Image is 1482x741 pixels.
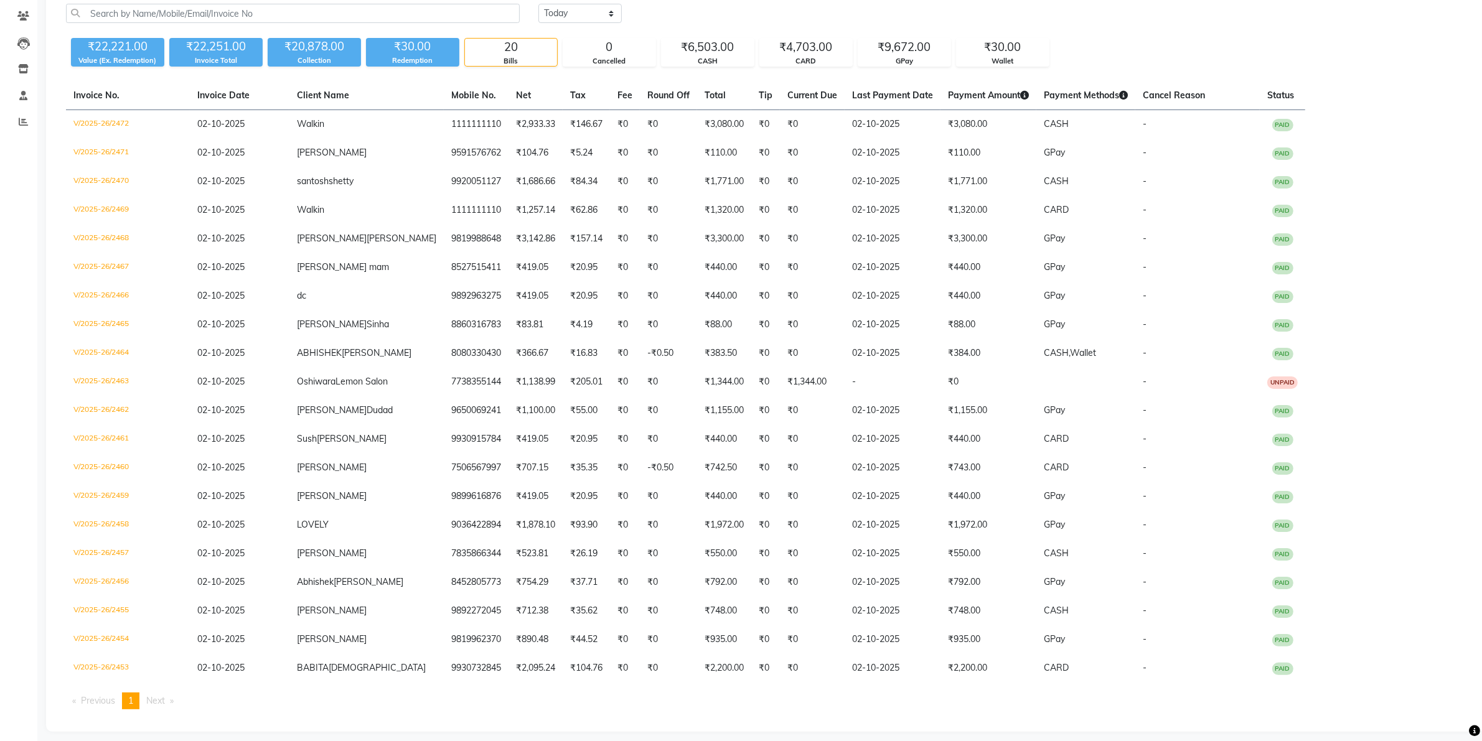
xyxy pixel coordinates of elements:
[760,39,852,56] div: ₹4,703.00
[780,139,845,167] td: ₹0
[751,167,780,196] td: ₹0
[197,319,245,330] span: 02-10-2025
[66,196,190,225] td: V/2025-26/2469
[751,482,780,511] td: ₹0
[197,90,250,101] span: Invoice Date
[780,110,845,139] td: ₹0
[697,396,751,425] td: ₹1,155.00
[1143,433,1147,444] span: -
[780,282,845,310] td: ₹0
[1070,347,1096,358] span: Wallet
[858,56,950,67] div: GPay
[759,90,772,101] span: Tip
[780,167,845,196] td: ₹0
[509,167,563,196] td: ₹1,686.66
[1143,175,1147,187] span: -
[617,90,632,101] span: Fee
[367,233,436,244] span: [PERSON_NAME]
[845,282,940,310] td: 02-10-2025
[610,425,640,454] td: ₹0
[1143,261,1147,273] span: -
[780,339,845,368] td: ₹0
[71,55,164,66] div: Value (Ex. Redemption)
[197,462,245,473] span: 02-10-2025
[197,204,245,215] span: 02-10-2025
[1044,490,1065,501] span: GPay
[66,282,190,310] td: V/2025-26/2466
[640,368,697,396] td: ₹0
[1267,376,1298,389] span: UNPAID
[751,196,780,225] td: ₹0
[640,196,697,225] td: ₹0
[1143,347,1147,358] span: -
[697,225,751,253] td: ₹3,300.00
[610,282,640,310] td: ₹0
[940,454,1036,482] td: ₹743.00
[66,482,190,511] td: V/2025-26/2459
[640,167,697,196] td: ₹0
[509,539,563,568] td: ₹523.81
[1044,204,1069,215] span: CARD
[1044,90,1128,101] span: Payment Methods
[563,310,610,339] td: ₹4.19
[66,167,190,196] td: V/2025-26/2470
[297,90,349,101] span: Client Name
[940,310,1036,339] td: ₹88.00
[66,425,190,454] td: V/2025-26/2461
[1044,519,1065,530] span: GPay
[780,253,845,282] td: ₹0
[662,56,754,67] div: CASH
[751,282,780,310] td: ₹0
[845,225,940,253] td: 02-10-2025
[1044,319,1065,330] span: GPay
[662,39,754,56] div: ₹6,503.00
[640,310,697,339] td: ₹0
[444,110,509,139] td: 1111111110
[335,376,388,387] span: Lemon Salon
[563,225,610,253] td: ₹157.14
[342,347,411,358] span: [PERSON_NAME]
[845,396,940,425] td: 02-10-2025
[1143,290,1147,301] span: -
[1272,548,1293,561] span: PAID
[705,90,726,101] span: Total
[444,339,509,368] td: 8080330430
[509,339,563,368] td: ₹366.67
[1044,433,1069,444] span: CARD
[780,368,845,396] td: ₹1,344.00
[197,376,245,387] span: 02-10-2025
[845,339,940,368] td: 02-10-2025
[444,225,509,253] td: 9819988648
[610,253,640,282] td: ₹0
[197,347,245,358] span: 02-10-2025
[268,38,361,55] div: ₹20,878.00
[197,290,245,301] span: 02-10-2025
[845,167,940,196] td: 02-10-2025
[563,511,610,539] td: ₹93.90
[640,396,697,425] td: ₹0
[563,56,655,67] div: Cancelled
[1143,118,1147,129] span: -
[197,519,245,530] span: 02-10-2025
[697,253,751,282] td: ₹440.00
[1143,90,1205,101] span: Cancel Reason
[751,253,780,282] td: ₹0
[780,454,845,482] td: ₹0
[1044,261,1065,273] span: GPay
[444,282,509,310] td: 9892963275
[509,282,563,310] td: ₹419.05
[1272,262,1293,274] span: PAID
[845,310,940,339] td: 02-10-2025
[845,511,940,539] td: 02-10-2025
[780,310,845,339] td: ₹0
[66,310,190,339] td: V/2025-26/2465
[444,368,509,396] td: 7738355144
[858,39,950,56] div: ₹9,672.00
[610,396,640,425] td: ₹0
[780,482,845,511] td: ₹0
[640,110,697,139] td: ₹0
[845,196,940,225] td: 02-10-2025
[297,147,367,158] span: [PERSON_NAME]
[1044,548,1069,559] span: CASH
[509,139,563,167] td: ₹104.76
